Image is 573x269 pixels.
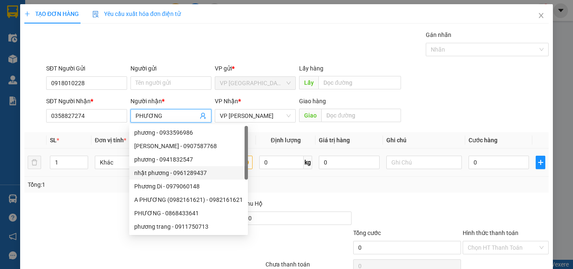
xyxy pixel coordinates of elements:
span: Tổng cước [353,230,381,236]
span: Khác [100,156,165,169]
div: phương - 0941832547 [134,155,243,164]
span: VP Nhận [215,98,238,104]
div: phương trang - 0911750713 [134,222,243,231]
div: SĐT Người Gửi [46,64,127,73]
span: Giao [299,109,321,122]
span: TẠO ĐƠN HÀNG [24,10,79,17]
input: 0 [319,156,379,169]
label: Gán nhãn [426,31,451,38]
span: Lấy hàng [299,65,323,72]
div: nhật phương - 0961289437 [134,168,243,178]
span: plus [536,159,545,166]
div: Tổng: 1 [28,180,222,189]
button: delete [28,156,41,169]
div: phương trang - 0911750713 [129,220,248,233]
text: DLT2510140015 [47,35,110,44]
span: plus [24,11,30,17]
img: icon [92,11,99,18]
div: nhật phương - 0961289437 [129,166,248,180]
span: Yêu cầu xuất hóa đơn điện tử [92,10,181,17]
button: Close [529,4,553,28]
div: A PHƯƠNG (0982161621) - 0982161621 [129,193,248,206]
span: VP Đà Lạt [220,77,291,89]
div: phương - 0933596986 [129,126,248,139]
input: Dọc đường [318,76,401,89]
button: plus [536,156,545,169]
div: Nhận: VP [PERSON_NAME] [88,49,151,67]
div: [PERSON_NAME] - 0907587768 [134,141,243,151]
div: VP gửi [215,64,296,73]
div: phương - 0941832547 [129,153,248,166]
div: Phương Di - 0979060148 [134,182,243,191]
div: PHƯƠNG - 0868433641 [129,206,248,220]
div: anh Phương - 0907587768 [129,139,248,153]
span: Lấy [299,76,318,89]
span: Giao hàng [299,98,326,104]
div: Người nhận [130,97,211,106]
span: VP Phan Thiết [220,110,291,122]
div: SĐT Người Nhận [46,97,127,106]
span: Đơn vị tính [95,137,126,144]
span: user-add [200,112,206,119]
span: SL [50,137,57,144]
div: Người gửi [130,64,211,73]
span: Cước hàng [469,137,497,144]
input: Ghi Chú [386,156,462,169]
span: close [538,12,544,19]
span: kg [304,156,312,169]
span: Giá trị hàng [319,137,350,144]
label: Hình thức thanh toán [463,230,518,236]
span: Định lượng [271,137,300,144]
span: Thu Hộ [243,200,263,207]
div: A PHƯƠNG (0982161621) - 0982161621 [134,195,243,204]
div: PHƯƠNG - 0868433641 [134,209,243,218]
input: Dọc đường [321,109,401,122]
div: phương - 0933596986 [134,128,243,137]
div: Gửi: VP [GEOGRAPHIC_DATA] [6,49,83,67]
div: Phương Di - 0979060148 [129,180,248,193]
th: Ghi chú [383,132,465,149]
